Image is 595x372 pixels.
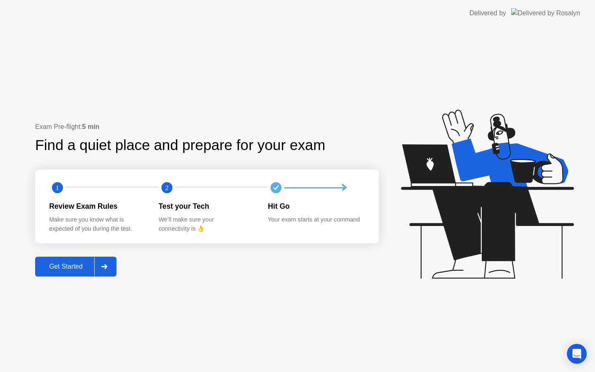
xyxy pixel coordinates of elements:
[56,184,59,192] text: 1
[268,201,364,212] div: Hit Go
[35,134,326,156] div: Find a quiet place and prepare for your exam
[567,344,587,364] div: Open Intercom Messenger
[49,215,145,233] div: Make sure you know what is expected of you during the test.
[268,215,364,224] div: Your exam starts at your command
[35,257,117,277] button: Get Started
[159,215,255,233] div: We’ll make sure your connectivity is 👌
[469,8,506,18] div: Delivered by
[165,184,169,192] text: 2
[511,8,580,18] img: Delivered by Rosalyn
[82,123,100,130] b: 5 min
[38,263,94,270] div: Get Started
[49,201,145,212] div: Review Exam Rules
[35,122,379,132] div: Exam Pre-flight:
[159,201,255,212] div: Test your Tech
